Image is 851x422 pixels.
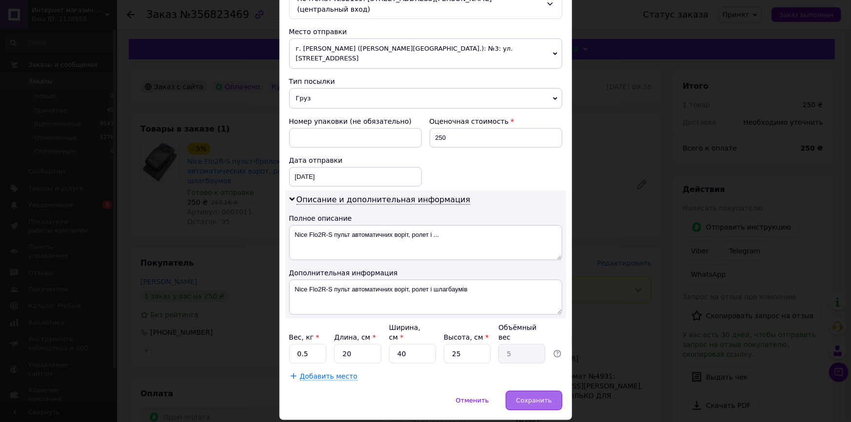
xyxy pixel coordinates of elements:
span: Место отправки [289,28,347,36]
label: Ширина, см [389,324,420,341]
span: Сохранить [516,397,552,404]
div: Полное описание [289,213,562,223]
span: Добавить место [300,372,358,381]
label: Вес, кг [289,333,319,341]
div: Оценочная стоимость [430,116,562,126]
textarea: Nice Flo2R-S пульт автоматичних воріт, ролет і ... [289,225,562,260]
span: Груз [289,88,562,109]
span: Тип посылки [289,77,335,85]
div: Дополнительная информация [289,268,562,278]
textarea: Nice Flo2R-S пульт автоматичних воріт, ролет і шлагбаумів [289,280,562,315]
div: Дата отправки [289,155,422,165]
span: г. [PERSON_NAME] ([PERSON_NAME][GEOGRAPHIC_DATA].): №3: ул. [STREET_ADDRESS] [289,38,562,69]
span: Описание и дополнительная информация [297,195,471,205]
div: Объёмный вес [498,323,545,342]
span: Отменить [456,397,489,404]
div: Номер упаковки (не обязательно) [289,116,422,126]
label: Высота, см [444,333,489,341]
label: Длина, см [334,333,376,341]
